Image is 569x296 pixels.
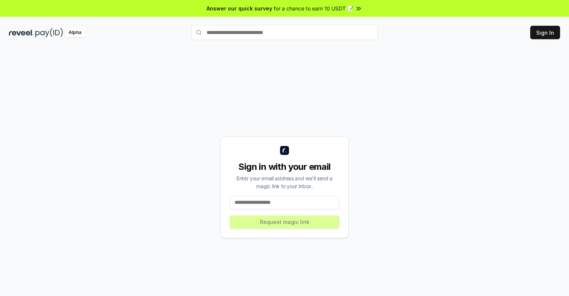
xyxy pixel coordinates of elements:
[230,161,339,173] div: Sign in with your email
[230,174,339,190] div: Enter your email address and we’ll send a magic link to your inbox.
[65,28,85,37] div: Alpha
[274,4,353,12] span: for a chance to earn 10 USDT 📝
[35,28,63,37] img: pay_id
[207,4,272,12] span: Answer our quick survey
[9,28,34,37] img: reveel_dark
[530,26,560,39] button: Sign In
[280,146,289,155] img: logo_small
